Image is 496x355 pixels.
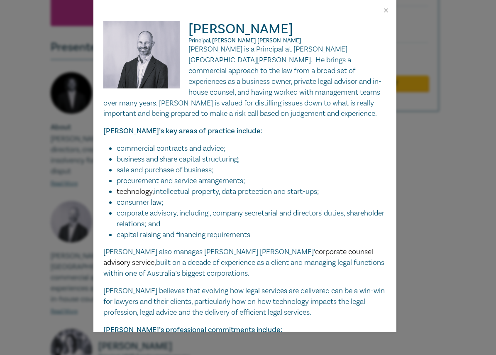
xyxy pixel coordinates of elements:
span: , [154,258,156,267]
li: corporate advisory, including , company secretarial and directors' duties, shareholder relations;... [117,208,386,230]
span: Principal, [PERSON_NAME] [PERSON_NAME] [188,37,301,44]
strong: [PERSON_NAME]’s professional commitments include: [103,325,282,335]
p: [PERSON_NAME] is a Principal at [PERSON_NAME][GEOGRAPHIC_DATA][PERSON_NAME]. He brings a commerci... [103,44,386,119]
li: commercial contracts and advice; [117,143,386,154]
li: consumer law; [117,197,386,208]
h2: [PERSON_NAME] [103,21,386,44]
p: [PERSON_NAME] believes that evolving how legal services are delivered can be a win-win for lawyer... [103,286,386,318]
a: technology [117,187,152,196]
li: procurement and service arrangements; [117,176,386,186]
strong: [PERSON_NAME]’s key areas of practice include: [103,126,262,136]
button: Close [382,7,390,14]
p: [PERSON_NAME] also manages [PERSON_NAME] [PERSON_NAME]’ built on a decade of experience as a clie... [103,247,386,279]
li: capital raising and financing requirements [117,230,386,240]
li: sale and purchase of business; [117,165,386,176]
span: , [152,187,154,196]
img: Paul Gray [103,21,188,97]
li: business and share capital structuring; [117,154,386,165]
li: intellectual property, data protection and start-ups; [117,186,386,197]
